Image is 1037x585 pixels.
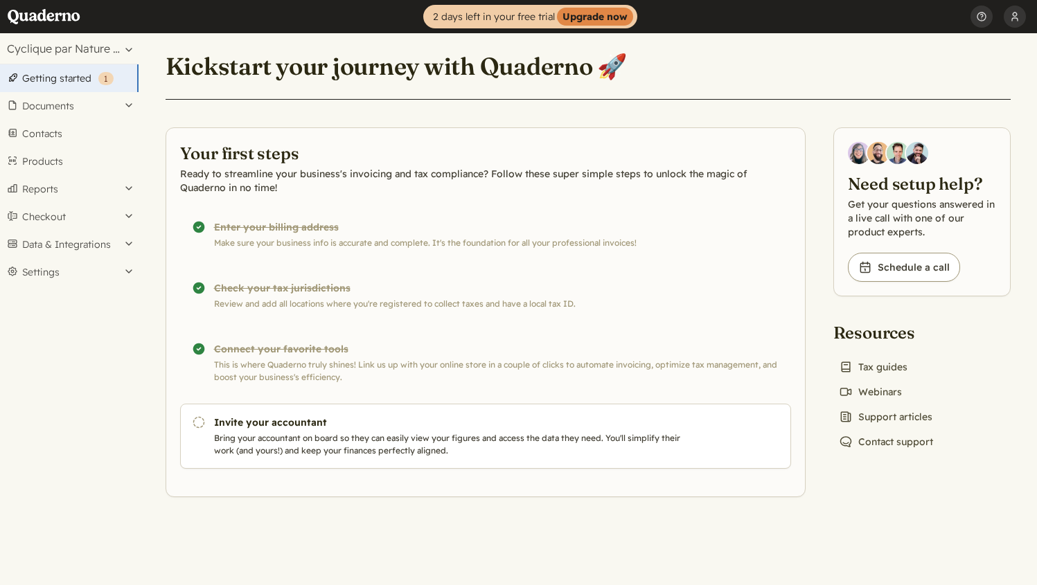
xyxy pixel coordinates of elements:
[887,142,909,164] img: Ivo Oltmans, Business Developer at Quaderno
[848,253,960,282] a: Schedule a call
[867,142,889,164] img: Jairo Fumero, Account Executive at Quaderno
[180,167,791,195] p: Ready to streamline your business's invoicing and tax compliance? Follow these super simple steps...
[906,142,928,164] img: Javier Rubio, DevRel at Quaderno
[833,407,938,426] a: Support articles
[214,415,686,429] h3: Invite your accountant
[180,404,791,469] a: Invite your accountant Bring your accountant on board so they can easily view your figures and ac...
[214,432,686,457] p: Bring your accountant on board so they can easily view your figures and access the data they need...
[848,172,996,195] h2: Need setup help?
[833,382,907,402] a: Webinars
[180,142,791,164] h2: Your first steps
[833,432,939,451] a: Contact support
[848,142,870,164] img: Diana Carrasco, Account Executive at Quaderno
[104,73,108,84] span: 1
[848,197,996,239] p: Get your questions answered in a live call with one of our product experts.
[833,357,913,377] a: Tax guides
[833,321,939,343] h2: Resources
[166,51,628,82] h1: Kickstart your journey with Quaderno 🚀
[423,5,637,28] a: 2 days left in your free trialUpgrade now
[557,8,633,26] strong: Upgrade now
